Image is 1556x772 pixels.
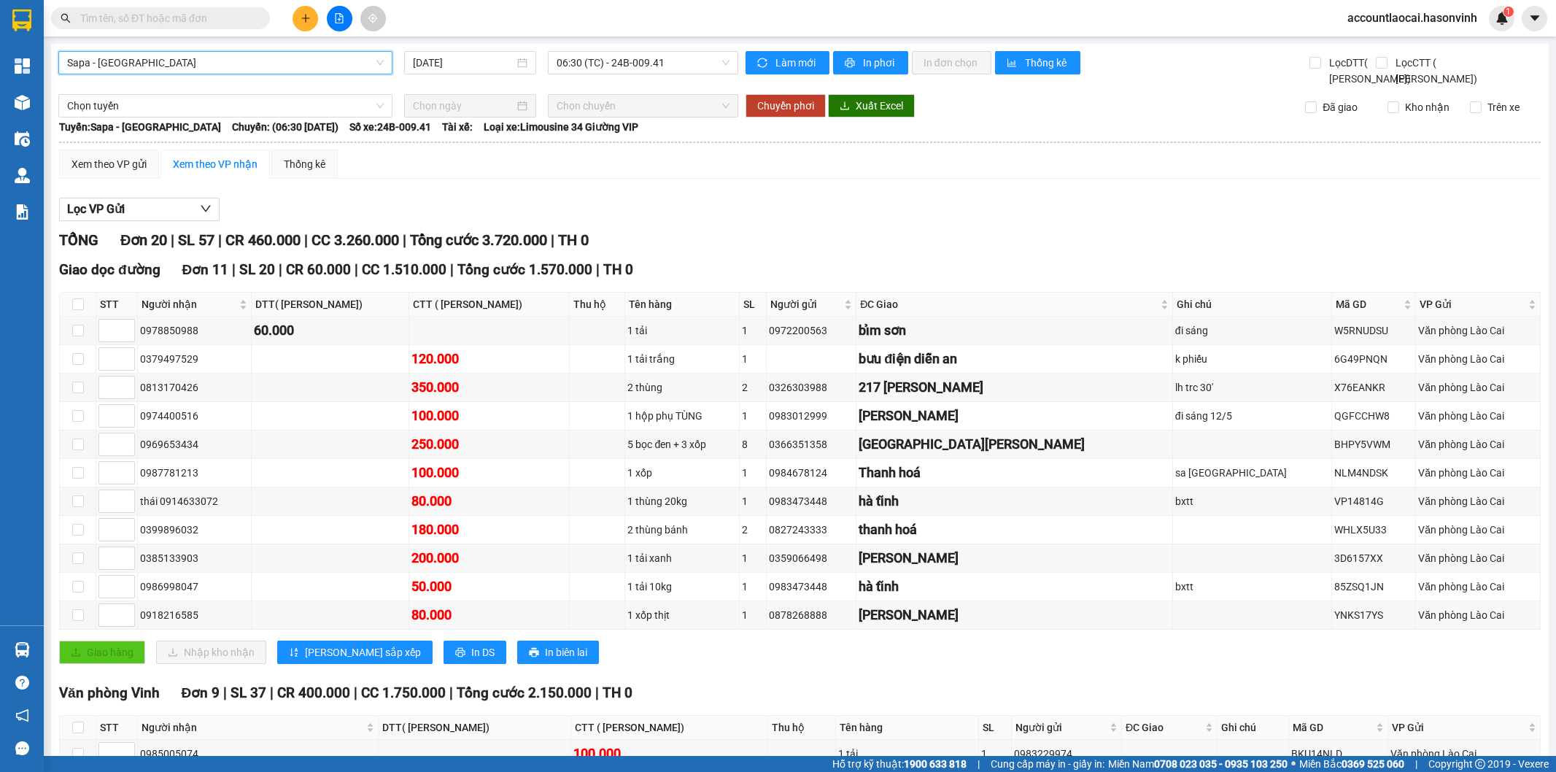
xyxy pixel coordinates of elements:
[838,746,976,762] div: 1 tải
[223,684,227,701] span: |
[1418,408,1538,424] div: Văn phòng Lào Cai
[1175,351,1330,367] div: k phiếu
[859,463,1169,483] div: Thanh hoá
[61,13,71,23] span: search
[411,463,567,483] div: 100.000
[1334,607,1413,623] div: YNKS17YS
[15,709,29,722] span: notification
[859,434,1169,455] div: [GEOGRAPHIC_DATA][PERSON_NAME]
[362,261,446,278] span: CC 1.510.000
[746,51,829,74] button: syncLàm mới
[182,261,229,278] span: Đơn 11
[1317,99,1363,115] span: Đã giao
[596,261,600,278] span: |
[1334,323,1413,339] div: W5RNUDSU
[832,756,967,772] span: Hỗ trợ kỹ thuật:
[59,231,98,249] span: TỔNG
[225,231,301,249] span: CR 460.000
[1522,6,1547,31] button: caret-down
[845,58,857,69] span: printer
[1293,719,1373,736] span: Mã GD
[1299,756,1404,772] span: Miền Bắc
[627,522,737,538] div: 2 thùng bánh
[1108,756,1288,772] span: Miền Nam
[140,550,249,566] div: 0385133903
[15,95,30,110] img: warehouse-icon
[411,406,567,426] div: 100.000
[279,261,282,278] span: |
[859,520,1169,540] div: thanh hoá
[12,9,31,31] img: logo-vxr
[1334,465,1413,481] div: NLM4NDSK
[304,231,308,249] span: |
[627,408,737,424] div: 1 hộp phụ TÙNG
[859,320,1169,341] div: bỉm sơn
[1334,408,1413,424] div: QGFCCHW8
[218,231,222,249] span: |
[411,377,567,398] div: 350.000
[449,684,453,701] span: |
[1416,402,1541,431] td: Văn phòng Lào Cai
[557,52,729,74] span: 06:30 (TC) - 24B-009.41
[1415,756,1417,772] span: |
[627,351,737,367] div: 1 tải trắng
[856,98,903,114] span: Xuất Excel
[410,231,547,249] span: Tổng cước 3.720.000
[757,58,770,69] span: sync
[859,349,1169,369] div: bưu điện diễn an
[742,522,764,538] div: 2
[769,493,854,509] div: 0983473448
[1416,317,1541,345] td: Văn phòng Lào Cai
[573,744,765,764] div: 100.000
[1420,296,1525,312] span: VP Gửi
[1015,719,1107,736] span: Người gửi
[1336,296,1401,312] span: Mã GD
[457,684,592,701] span: Tổng cước 2.150.000
[403,231,406,249] span: |
[840,101,850,112] span: download
[254,320,406,341] div: 60.000
[1475,759,1485,769] span: copyright
[904,758,967,770] strong: 1900 633 818
[411,548,567,568] div: 200.000
[1175,493,1330,509] div: bxtt
[1334,550,1413,566] div: 3D6157XX
[995,51,1080,74] button: bar-chartThống kê
[140,746,376,762] div: 0985005074
[140,351,249,367] div: 0379497529
[355,261,358,278] span: |
[171,231,174,249] span: |
[860,296,1157,312] span: ĐC Giao
[231,684,266,701] span: SL 37
[1332,544,1416,573] td: 3D6157XX
[15,676,29,690] span: question-circle
[15,131,30,147] img: warehouse-icon
[978,756,980,772] span: |
[981,746,1009,762] div: 1
[769,323,854,339] div: 0972200563
[1334,379,1413,395] div: X76EANKR
[742,550,764,566] div: 1
[570,293,626,317] th: Thu hộ
[1342,758,1404,770] strong: 0369 525 060
[334,13,344,23] span: file-add
[1388,740,1541,768] td: Văn phòng Lào Cai
[59,641,145,664] button: uploadGiao hàng
[368,13,378,23] span: aim
[1416,573,1541,601] td: Văn phòng Lào Cai
[1175,465,1330,481] div: sa [GEOGRAPHIC_DATA]
[1291,746,1385,762] div: BKU14NLD
[1154,758,1288,770] strong: 0708 023 035 - 0935 103 250
[252,293,409,317] th: DTT( [PERSON_NAME])
[327,6,352,31] button: file-add
[1418,323,1538,339] div: Văn phòng Lào Cai
[1175,408,1330,424] div: đi sáng 12/5
[768,716,837,740] th: Thu hộ
[1332,431,1416,459] td: BHPY5VWM
[557,95,729,117] span: Chọn chuyến
[67,52,384,74] span: Sapa - Hà Tĩnh
[15,58,30,74] img: dashboard-icon
[96,293,138,317] th: STT
[1418,522,1538,538] div: Văn phòng Lào Cai
[1503,7,1514,17] sup: 1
